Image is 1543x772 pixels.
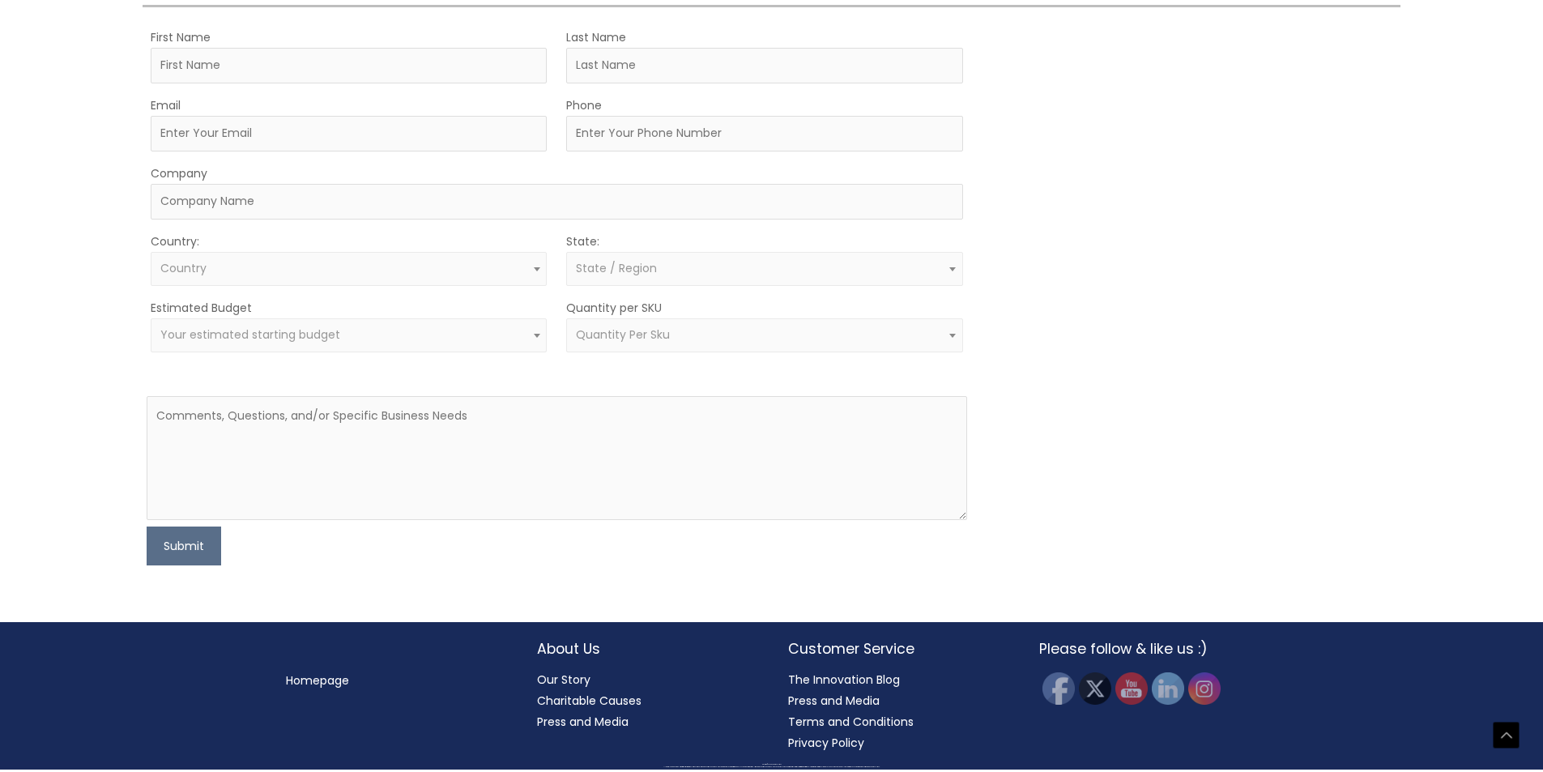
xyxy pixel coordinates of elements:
input: Enter Your Phone Number [566,116,962,151]
img: Twitter [1079,672,1111,705]
span: Cosmetic Solutions [771,764,782,765]
label: First Name [151,27,211,48]
span: Your estimated starting budget [160,326,340,343]
h2: Customer Service [788,638,1007,659]
label: Country: [151,231,199,252]
input: Company Name [151,184,962,220]
span: Country [160,260,207,276]
span: Quantity Per Sku [576,326,670,343]
a: Homepage [286,672,349,689]
nav: Menu [286,670,505,691]
h2: About Us [537,638,756,659]
label: Email [151,95,181,116]
div: Copyright © 2025 [28,764,1515,766]
label: Phone [566,95,602,116]
h2: Please follow & like us :) [1039,638,1258,659]
a: Charitable Causes [537,693,641,709]
a: Press and Media [788,693,880,709]
nav: About Us [537,669,756,732]
span: State / Region [576,260,657,276]
div: All material on this Website, including design, text, images, logos and sounds, are owned by Cosm... [28,766,1515,768]
label: Estimated Budget [151,297,252,318]
input: First Name [151,48,547,83]
a: Press and Media [537,714,629,730]
label: Company [151,163,207,184]
button: Submit [147,527,221,565]
input: Last Name [566,48,962,83]
label: Last Name [566,27,626,48]
label: State: [566,231,599,252]
a: Our Story [537,672,590,688]
a: Privacy Policy [788,735,864,751]
a: Terms and Conditions [788,714,914,730]
img: Facebook [1042,672,1075,705]
a: The Innovation Blog [788,672,900,688]
nav: Customer Service [788,669,1007,753]
label: Quantity per SKU [566,297,662,318]
input: Enter Your Email [151,116,547,151]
